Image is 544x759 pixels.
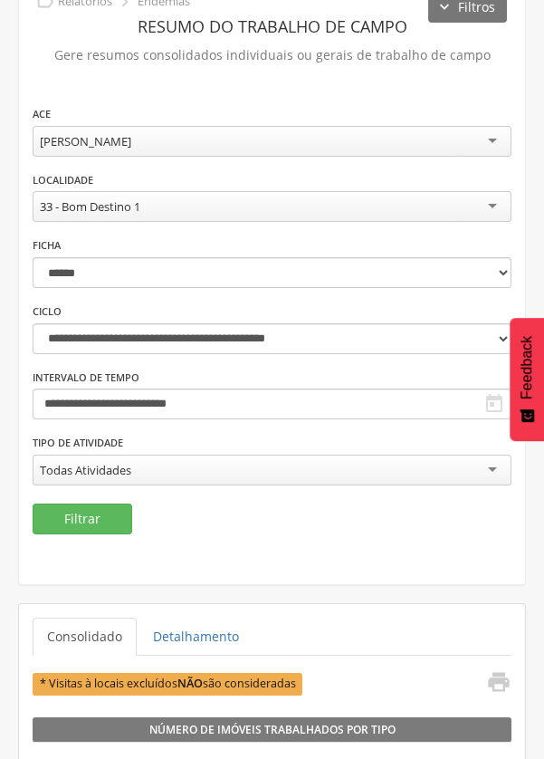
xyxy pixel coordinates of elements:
legend: Número de Imóveis Trabalhados por Tipo [33,717,511,743]
b: NÃO [177,676,203,691]
a:  [474,669,511,699]
header: Resumo do Trabalho de Campo [33,10,511,43]
button: Feedback - Mostrar pesquisa [510,318,544,441]
i:  [485,669,511,695]
span: Feedback [519,336,535,399]
span: * Visitas à locais excluídos são consideradas [33,673,302,696]
p: Gere resumos consolidados individuais ou gerais de trabalho de campo [33,43,511,68]
label: Ficha [33,238,61,253]
div: [PERSON_NAME] [40,133,131,149]
label: Tipo de Atividade [33,436,123,450]
label: Ciclo [33,304,62,319]
a: Detalhamento [138,618,253,656]
div: Todas Atividades [40,462,131,478]
a: Consolidado [33,618,137,656]
div: 33 - Bom Destino 1 [40,198,140,215]
button: Filtrar [33,504,132,534]
i:  [483,393,505,415]
label: Localidade [33,173,93,187]
label: Intervalo de Tempo [33,370,139,385]
label: ACE [33,107,51,121]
